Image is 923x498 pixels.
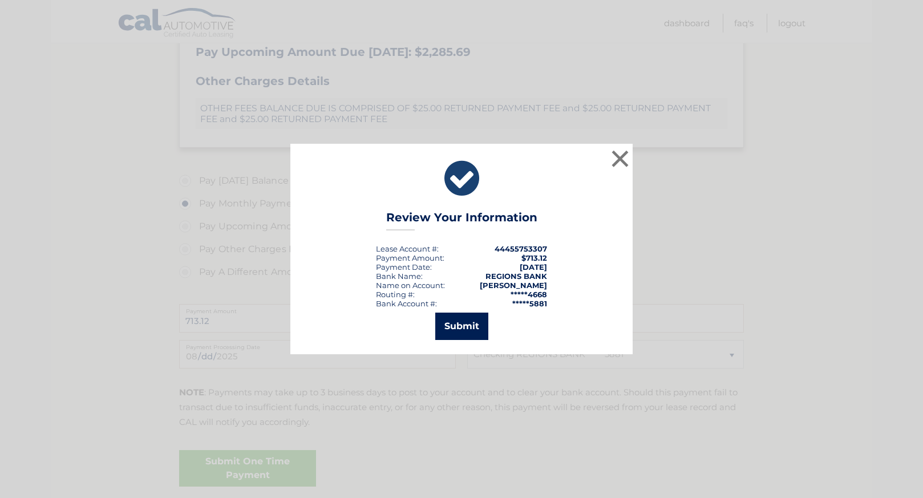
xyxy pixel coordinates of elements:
span: $713.12 [521,253,547,262]
div: Bank Account #: [376,299,437,308]
button: × [609,147,631,170]
button: Submit [435,313,488,340]
div: : [376,262,432,272]
div: Name on Account: [376,281,445,290]
div: Payment Amount: [376,253,444,262]
div: Bank Name: [376,272,423,281]
strong: 44455753307 [495,244,547,253]
span: Payment Date [376,262,430,272]
span: [DATE] [520,262,547,272]
strong: [PERSON_NAME] [480,281,547,290]
div: Routing #: [376,290,415,299]
div: Lease Account #: [376,244,439,253]
h3: Review Your Information [386,210,537,230]
strong: REGIONS BANK [485,272,547,281]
